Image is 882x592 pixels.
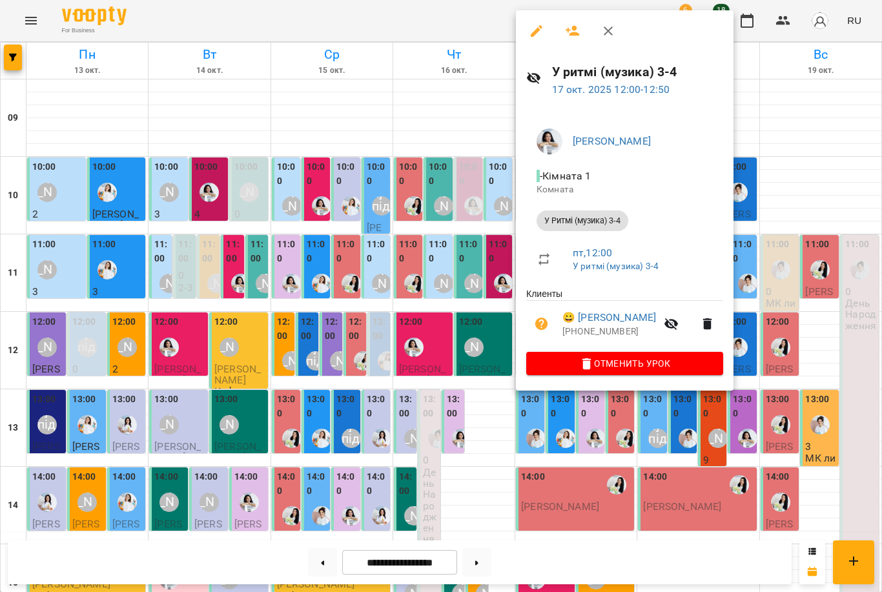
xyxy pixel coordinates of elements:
ul: Клиенты [526,287,723,352]
p: [PHONE_NUMBER] [562,325,656,338]
button: Визит пока не оплачен. Добавить оплату? [526,309,557,340]
a: [PERSON_NAME] [573,135,651,147]
a: пт , 12:00 [573,247,612,259]
span: Отменить Урок [537,356,713,371]
h6: У ритмі (музика) 3-4 [552,62,723,82]
span: - Кімната 1 [537,170,594,182]
a: У ритмі (музика) 3-4 [573,261,659,271]
a: 😀 [PERSON_NAME] [562,310,656,325]
button: Отменить Урок [526,352,723,375]
p: Комната [537,183,713,196]
span: У Ритмі (музика) 3-4 [537,215,628,227]
img: 0081c0cf073813b4ae2c68bb1717a27e.jpg [537,128,562,154]
a: 17 окт. 2025 12:00-12:50 [552,83,670,96]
